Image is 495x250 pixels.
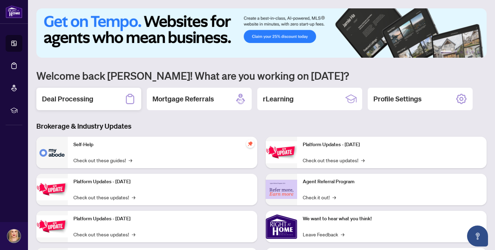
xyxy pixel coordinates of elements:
img: Platform Updates - September 16, 2025 [36,178,68,200]
p: Platform Updates - [DATE] [303,141,481,149]
button: 6 [477,51,480,53]
span: → [132,230,135,238]
p: We want to hear what you think! [303,215,481,223]
img: We want to hear what you think! [266,211,297,242]
button: 2 [454,51,457,53]
p: Platform Updates - [DATE] [73,178,252,186]
a: Check out these updates!→ [73,230,135,238]
h2: Profile Settings [373,94,422,104]
button: 3 [460,51,463,53]
span: → [332,193,336,201]
span: → [132,193,135,201]
img: Slide 0 [36,8,487,58]
span: pushpin [246,140,254,148]
span: → [341,230,344,238]
button: 1 [440,51,452,53]
h1: Welcome back [PERSON_NAME]! What are you working on [DATE]? [36,69,487,82]
p: Agent Referral Program [303,178,481,186]
a: Check out these guides!→ [73,156,132,164]
button: 4 [466,51,468,53]
a: Check out these updates!→ [303,156,365,164]
span: → [129,156,132,164]
h2: rLearning [263,94,294,104]
a: Check out these updates!→ [73,193,135,201]
span: → [361,156,365,164]
img: Platform Updates - June 23, 2025 [266,141,297,163]
h3: Brokerage & Industry Updates [36,121,487,131]
img: Self-Help [36,137,68,168]
img: Profile Icon [7,229,21,243]
button: 5 [471,51,474,53]
button: Open asap [467,226,488,247]
img: Agent Referral Program [266,180,297,199]
p: Platform Updates - [DATE] [73,215,252,223]
h2: Deal Processing [42,94,93,104]
img: Platform Updates - July 21, 2025 [36,215,68,237]
h2: Mortgage Referrals [152,94,214,104]
img: logo [6,5,22,18]
a: Check it out!→ [303,193,336,201]
p: Self-Help [73,141,252,149]
a: Leave Feedback→ [303,230,344,238]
